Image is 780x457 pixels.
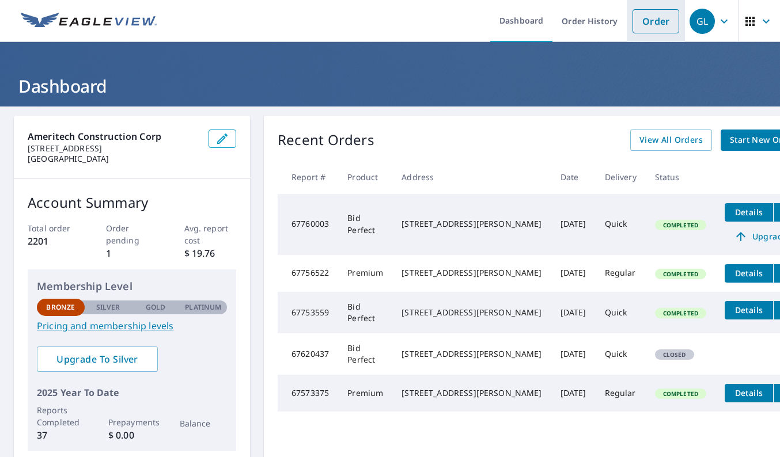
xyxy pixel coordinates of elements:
[28,234,80,248] p: 2201
[402,387,542,399] div: [STREET_ADDRESS][PERSON_NAME]
[146,302,165,313] p: Gold
[108,416,156,428] p: Prepayments
[732,268,766,279] span: Details
[185,302,221,313] p: Platinum
[278,160,338,194] th: Report #
[402,218,542,230] div: [STREET_ADDRESS][PERSON_NAME]
[551,160,596,194] th: Date
[633,9,679,33] a: Order
[184,222,237,246] p: Avg. report cost
[28,130,199,143] p: Ameritech Construction Corp
[46,353,149,365] span: Upgrade To Silver
[278,194,338,255] td: 67760003
[37,386,227,399] p: 2025 Year To Date
[596,292,646,333] td: Quick
[402,267,542,279] div: [STREET_ADDRESS][PERSON_NAME]
[725,301,773,319] button: detailsBtn-67753559
[596,333,646,375] td: Quick
[656,351,693,359] span: Closed
[732,207,766,218] span: Details
[402,307,542,318] div: [STREET_ADDRESS][PERSON_NAME]
[14,74,766,98] h1: Dashboard
[184,246,237,260] p: $ 19.76
[37,346,158,372] a: Upgrade To Silver
[402,348,542,360] div: [STREET_ADDRESS][PERSON_NAME]
[596,194,646,255] td: Quick
[278,375,338,412] td: 67573375
[28,192,236,213] p: Account Summary
[28,222,80,234] p: Total order
[37,279,227,294] p: Membership Level
[596,160,646,194] th: Delivery
[106,222,158,246] p: Order pending
[551,333,596,375] td: [DATE]
[180,417,228,429] p: Balance
[596,255,646,292] td: Regular
[656,270,705,278] span: Completed
[28,154,199,164] p: [GEOGRAPHIC_DATA]
[106,246,158,260] p: 1
[639,133,703,147] span: View All Orders
[96,302,120,313] p: Silver
[725,384,773,402] button: detailsBtn-67573375
[338,194,392,255] td: Bid Perfect
[690,9,715,34] div: GL
[338,375,392,412] td: Premium
[37,319,227,333] a: Pricing and membership levels
[28,143,199,154] p: [STREET_ADDRESS]
[732,304,766,315] span: Details
[725,264,773,283] button: detailsBtn-67756522
[596,375,646,412] td: Regular
[278,255,338,292] td: 67756522
[278,292,338,333] td: 67753559
[656,390,705,398] span: Completed
[551,194,596,255] td: [DATE]
[732,387,766,398] span: Details
[551,255,596,292] td: [DATE]
[646,160,715,194] th: Status
[37,428,85,442] p: 37
[656,221,705,229] span: Completed
[656,309,705,317] span: Completed
[392,160,551,194] th: Address
[37,404,85,428] p: Reports Completed
[338,255,392,292] td: Premium
[108,428,156,442] p: $ 0.00
[21,13,157,30] img: EV Logo
[46,302,75,313] p: Bronze
[338,160,392,194] th: Product
[278,130,374,151] p: Recent Orders
[630,130,712,151] a: View All Orders
[551,292,596,333] td: [DATE]
[278,333,338,375] td: 67620437
[725,203,773,222] button: detailsBtn-67760003
[338,292,392,333] td: Bid Perfect
[551,375,596,412] td: [DATE]
[338,333,392,375] td: Bid Perfect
